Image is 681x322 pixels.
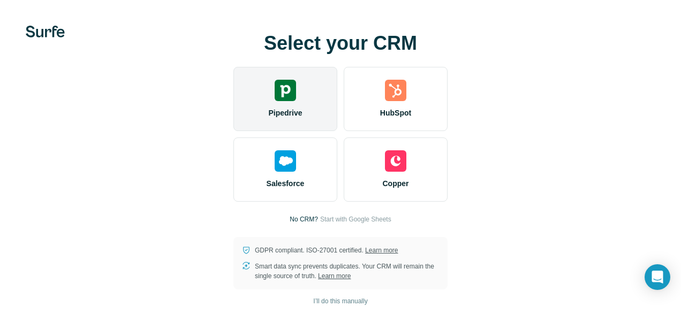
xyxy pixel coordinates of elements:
[380,108,411,118] span: HubSpot
[383,178,409,189] span: Copper
[267,178,305,189] span: Salesforce
[320,214,391,224] button: Start with Google Sheets
[306,293,375,309] button: I’ll do this manually
[233,33,448,54] h1: Select your CRM
[318,272,351,280] a: Learn more
[385,80,406,101] img: hubspot's logo
[255,262,439,281] p: Smart data sync prevents duplicates. Your CRM will remain the single source of truth.
[290,214,318,224] p: No CRM?
[275,150,296,172] img: salesforce's logo
[645,264,670,290] div: Open Intercom Messenger
[255,246,398,255] p: GDPR compliant. ISO-27001 certified.
[385,150,406,172] img: copper's logo
[268,108,302,118] span: Pipedrive
[26,26,65,37] img: Surfe's logo
[365,247,398,254] a: Learn more
[275,80,296,101] img: pipedrive's logo
[313,296,367,306] span: I’ll do this manually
